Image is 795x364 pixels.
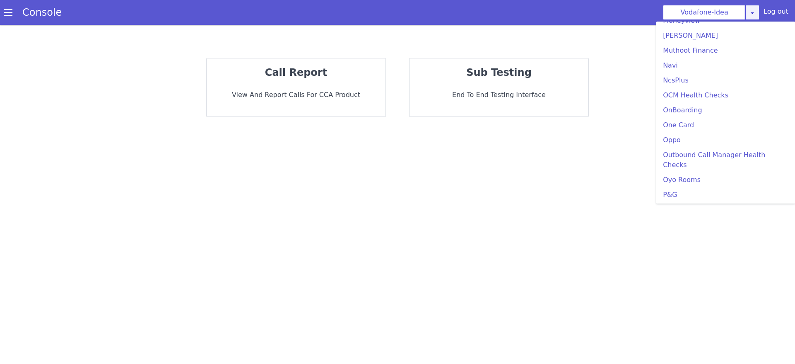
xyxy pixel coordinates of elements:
[416,90,582,100] p: End to End Testing Interface
[663,5,746,20] button: Vodafone-Idea
[660,203,792,216] a: PNB Metlife
[660,44,792,57] a: Muthoot Finance
[660,74,792,87] a: NcsPlus
[660,133,792,147] a: Oppo
[764,7,788,20] div: Log out
[660,148,792,172] a: Outbound Call Manager Health Checks
[660,104,792,117] a: OnBoarding
[660,89,792,102] a: OCM Health Checks
[466,67,532,78] strong: sub testing
[213,90,379,100] p: View and report calls for CCA Product
[660,29,792,42] a: [PERSON_NAME]
[660,119,792,132] a: One Card
[660,188,792,201] a: P&G
[12,7,72,18] a: Console
[660,59,792,72] a: Navi
[660,173,792,187] a: Oyo Rooms
[265,67,327,78] strong: call report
